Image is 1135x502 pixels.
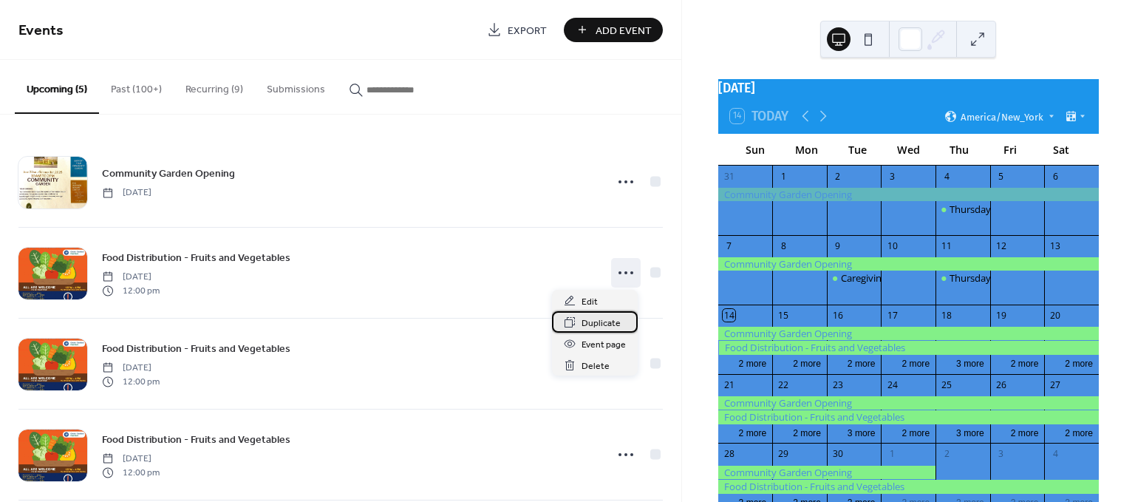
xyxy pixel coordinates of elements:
a: Community Garden Opening [102,165,235,182]
button: 2 more [1005,425,1045,439]
div: 1 [886,448,899,461]
div: 28 [723,448,735,461]
div: Community Garden Opening [718,327,1099,340]
div: 20 [1049,309,1062,322]
span: 12:00 pm [102,466,160,479]
div: 12 [995,240,1007,252]
button: Recurring (9) [174,60,255,112]
span: Event page [582,337,626,353]
div: 17 [886,309,899,322]
span: Export [508,23,547,38]
div: 8 [777,240,790,252]
div: 31 [723,170,735,183]
button: Upcoming (5) [15,60,99,114]
button: 2 more [787,425,827,439]
span: [DATE] [102,452,160,466]
div: 29 [777,448,790,461]
div: Tue [832,135,883,165]
button: 2 more [1059,425,1099,439]
span: Community Garden Opening [102,166,235,182]
div: 24 [886,379,899,391]
span: America/New_York [961,112,1043,121]
div: Community Garden Opening [718,188,1099,201]
button: 2 more [1059,356,1099,370]
button: 2 more [1005,356,1045,370]
a: Food Distribution - Fruits and Vegetables [102,249,290,266]
span: [DATE] [102,186,151,200]
a: Export [476,18,558,42]
div: Community Garden Opening [718,466,936,479]
button: Add Event [564,18,663,42]
div: Thursdays at [GEOGRAPHIC_DATA] [950,203,1105,216]
div: Food Distribution - Fruits and Vegetables [718,480,1099,493]
div: 1 [777,170,790,183]
div: 2 [831,170,844,183]
div: 16 [831,309,844,322]
div: 13 [1049,240,1062,252]
div: 27 [1049,379,1062,391]
div: Thu [934,135,985,165]
div: Sun [730,135,781,165]
div: 6 [1049,170,1062,183]
div: 7 [723,240,735,252]
div: Caregiving is a Work of Heart [841,271,967,285]
div: 15 [777,309,790,322]
div: Thursdays at St. Clair Plaza [935,203,990,216]
div: 19 [995,309,1007,322]
span: Food Distribution - Fruits and Vegetables [102,433,290,448]
div: Community Garden Opening [718,257,1099,271]
span: Add Event [596,23,652,38]
div: 30 [831,448,844,461]
span: Duplicate [582,316,621,331]
div: 3 [886,170,899,183]
div: Wed [883,135,934,165]
div: 10 [886,240,899,252]
button: 2 more [842,356,882,370]
div: Food Distribution - Fruits and Vegetables [718,341,1099,354]
a: Food Distribution - Fruits and Vegetables [102,431,290,448]
div: Thursdays at St. Clair Plaza [935,271,990,285]
div: Community Garden Opening [718,396,1099,410]
span: Food Distribution - Fruits and Vegetables [102,342,290,357]
div: 9 [831,240,844,252]
button: 3 more [950,425,990,439]
div: 4 [941,170,953,183]
div: 5 [995,170,1007,183]
div: 4 [1049,448,1062,461]
button: 3 more [950,356,990,370]
div: Food Distribution - Fruits and Vegetables [718,410,1099,424]
a: Food Distribution - Fruits and Vegetables [102,340,290,357]
div: 2 [941,448,953,461]
div: 18 [941,309,953,322]
button: 2 more [787,356,827,370]
span: Events [18,16,64,45]
button: Past (100+) [99,60,174,112]
span: Edit [582,294,598,310]
button: 2 more [896,425,935,439]
div: 23 [831,379,844,391]
div: 3 [995,448,1007,461]
div: Sat [1036,135,1087,165]
button: Submissions [255,60,337,112]
div: 25 [941,379,953,391]
div: Thursdays at [GEOGRAPHIC_DATA] [950,271,1105,285]
div: 21 [723,379,735,391]
button: 2 more [733,425,773,439]
span: Delete [582,359,610,374]
div: 26 [995,379,1007,391]
span: [DATE] [102,271,160,284]
div: 22 [777,379,790,391]
span: 12:00 pm [102,375,160,388]
div: Caregiving is a Work of Heart [827,271,882,285]
button: 2 more [733,356,773,370]
div: [DATE] [718,79,1099,98]
div: 14 [723,309,735,322]
div: Fri [985,135,1036,165]
span: Food Distribution - Fruits and Vegetables [102,251,290,266]
span: [DATE] [102,362,160,375]
span: 12:00 pm [102,284,160,297]
button: 3 more [842,425,882,439]
div: 11 [941,240,953,252]
div: Mon [781,135,832,165]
